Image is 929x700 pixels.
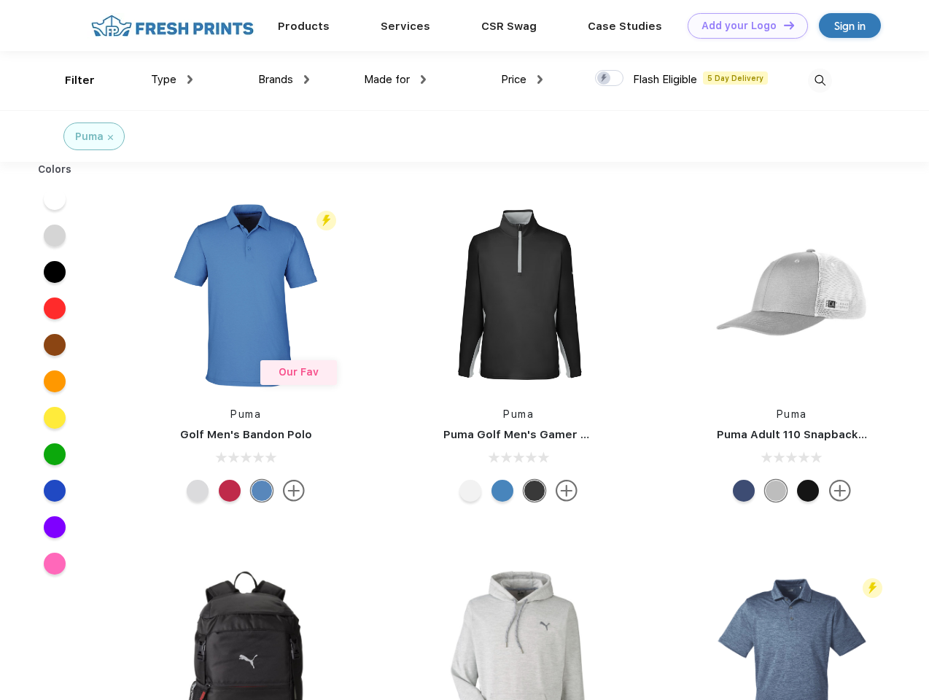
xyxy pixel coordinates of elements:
[87,13,258,39] img: fo%20logo%202.webp
[863,578,882,598] img: flash_active_toggle.svg
[834,17,866,34] div: Sign in
[230,408,261,420] a: Puma
[701,20,777,32] div: Add your Logo
[278,20,330,33] a: Products
[258,73,293,86] span: Brands
[65,72,95,89] div: Filter
[283,480,305,502] img: more.svg
[187,75,193,84] img: dropdown.png
[75,129,104,144] div: Puma
[784,21,794,29] img: DT
[633,73,697,86] span: Flash Eligible
[459,480,481,502] div: Bright White
[316,211,336,230] img: flash_active_toggle.svg
[765,480,787,502] div: Quarry with Brt Whit
[364,73,410,86] span: Made for
[219,480,241,502] div: Ski Patrol
[187,480,209,502] div: High Rise
[443,428,674,441] a: Puma Golf Men's Gamer Golf Quarter-Zip
[829,480,851,502] img: more.svg
[180,428,312,441] a: Golf Men's Bandon Polo
[695,198,889,392] img: func=resize&h=266
[304,75,309,84] img: dropdown.png
[381,20,430,33] a: Services
[251,480,273,502] div: Lake Blue
[108,135,113,140] img: filter_cancel.svg
[421,75,426,84] img: dropdown.png
[524,480,545,502] div: Puma Black
[481,20,537,33] a: CSR Swag
[421,198,615,392] img: func=resize&h=266
[279,366,319,378] span: Our Fav
[149,198,343,392] img: func=resize&h=266
[733,480,755,502] div: Peacoat Qut Shd
[501,73,526,86] span: Price
[151,73,176,86] span: Type
[537,75,543,84] img: dropdown.png
[797,480,819,502] div: Pma Blk with Pma Blk
[503,408,534,420] a: Puma
[808,69,832,93] img: desktop_search.svg
[491,480,513,502] div: Bright Cobalt
[556,480,578,502] img: more.svg
[27,162,83,177] div: Colors
[703,71,768,85] span: 5 Day Delivery
[819,13,881,38] a: Sign in
[777,408,807,420] a: Puma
